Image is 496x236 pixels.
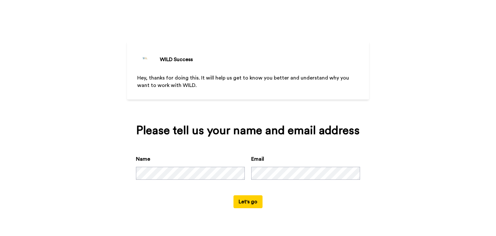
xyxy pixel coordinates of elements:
button: Let's go [233,195,263,208]
label: Name [136,155,150,163]
div: Please tell us your name and email address [136,124,360,137]
label: Email [251,155,264,163]
span: Hey, thanks for doing this. It will help us get to know you better and understand why you want to... [137,75,350,88]
div: WILD Success [160,56,193,63]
